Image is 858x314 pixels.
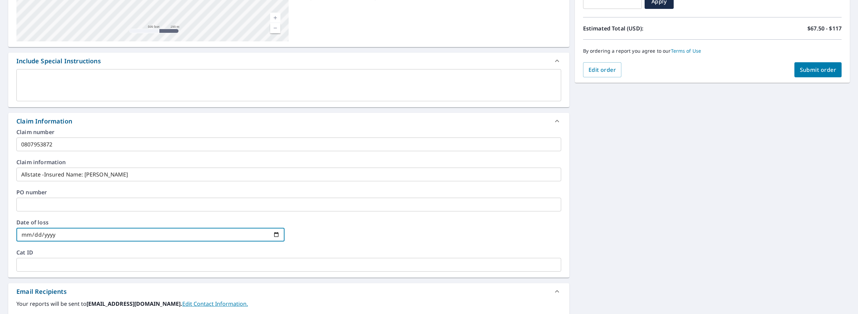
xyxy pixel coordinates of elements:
label: Claim information [16,159,561,165]
a: Current Level 16, Zoom Out [270,23,280,33]
div: Claim Information [8,113,569,129]
p: $67.50 - $117 [807,24,842,32]
p: Estimated Total (USD): [583,24,712,32]
div: Email Recipients [8,283,569,300]
label: Your reports will be sent to [16,300,561,308]
button: Edit order [583,62,622,77]
div: Include Special Instructions [8,53,569,69]
button: Submit order [794,62,842,77]
b: [EMAIL_ADDRESS][DOMAIN_NAME]. [87,300,182,308]
div: Email Recipients [16,287,67,296]
label: Claim number [16,129,561,135]
a: EditContactInfo [182,300,248,308]
span: Submit order [800,66,836,74]
a: Terms of Use [671,48,701,54]
a: Current Level 16, Zoom In [270,13,280,23]
label: Date of loss [16,220,285,225]
div: Include Special Instructions [16,56,101,66]
label: Cat ID [16,250,561,255]
label: PO number [16,189,561,195]
div: Claim Information [16,117,72,126]
p: By ordering a report you agree to our [583,48,842,54]
span: Edit order [589,66,616,74]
